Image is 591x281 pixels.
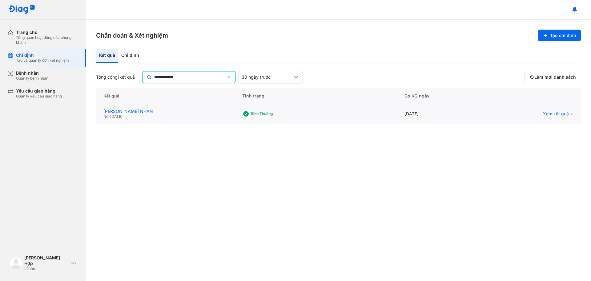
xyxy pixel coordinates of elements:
[96,88,235,104] div: Kết quả
[24,255,69,266] div: [PERSON_NAME] Hợp
[235,88,397,104] div: Tình trạng
[543,111,569,117] span: Xem kết quả
[16,94,62,99] div: Quản lý yêu cầu giao hàng
[96,49,118,63] div: Kết quả
[16,76,48,81] div: Quản lý bệnh nhân
[118,74,119,80] span: 1
[96,31,168,40] h3: Chẩn đoán & Xét nghiệm
[16,88,62,94] div: Yêu cầu giao hàng
[9,5,35,14] img: logo
[16,58,69,63] div: Tạo và quản lý đơn xét nghiệm
[110,114,122,119] span: [DATE]
[103,109,227,114] div: [PERSON_NAME] NHÀN
[524,71,581,83] button: Làm mới danh sách
[534,74,576,80] span: Làm mới danh sách
[96,74,135,80] div: Tổng cộng kết quả
[397,104,483,124] div: [DATE]
[16,52,69,58] div: Chỉ định
[251,111,300,116] div: Bình thường
[118,49,142,63] div: Chỉ định
[10,257,22,269] img: logo
[397,88,483,104] div: Có KQ ngày
[108,114,110,119] span: -
[16,35,79,45] div: Tổng quan hoạt động của phòng khám
[16,30,79,35] div: Trang chủ
[16,70,48,76] div: Bệnh nhân
[24,266,69,271] div: Lễ tân
[103,114,108,119] span: Nữ
[242,74,292,80] div: 30 ngày trước
[538,30,581,41] button: Tạo chỉ định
